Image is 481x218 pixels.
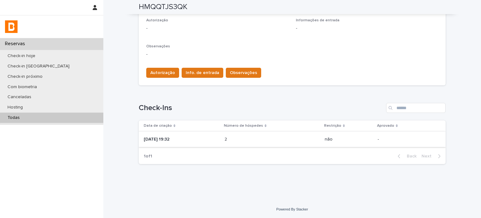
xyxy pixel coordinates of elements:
[146,19,168,22] span: Autorização
[224,122,263,129] p: Número de hóspedes
[146,45,170,48] span: Observações
[3,64,75,69] p: Check-in [GEOGRAPHIC_DATA]
[5,20,18,33] img: zVaNuJHRTjyIjT5M9Xd5
[144,122,172,129] p: Data de criação
[230,70,257,76] span: Observações
[276,207,308,211] a: Powered By Stacker
[324,122,341,129] p: Restrição
[139,104,384,113] h1: Check-Ins
[146,68,179,78] button: Autorização
[226,68,261,78] button: Observações
[146,51,438,58] p: -
[422,154,435,158] span: Next
[403,154,416,158] span: Back
[378,137,436,142] p: -
[186,70,219,76] span: Info. de entrada
[182,68,223,78] button: Info. de entrada
[3,94,36,100] p: Canceladas
[3,41,30,47] p: Reservas
[3,115,25,120] p: Todas
[139,131,446,147] tr: [DATE] 19:3222 não-
[393,153,419,159] button: Back
[377,122,394,129] p: Aprovado
[139,3,187,12] h2: HMQQTJS3QK
[296,19,339,22] span: Informações de entrada
[3,53,40,59] p: Check-in hoje
[139,149,157,164] p: 1 of 1
[225,136,228,142] p: 2
[419,153,446,159] button: Next
[386,103,446,113] input: Search
[150,70,175,76] span: Autorização
[144,137,220,142] p: [DATE] 19:32
[146,25,288,32] p: -
[3,74,48,79] p: Check-in próximo
[3,84,42,90] p: Com biometria
[3,105,28,110] p: Hosting
[296,25,438,32] p: -
[325,137,373,142] p: não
